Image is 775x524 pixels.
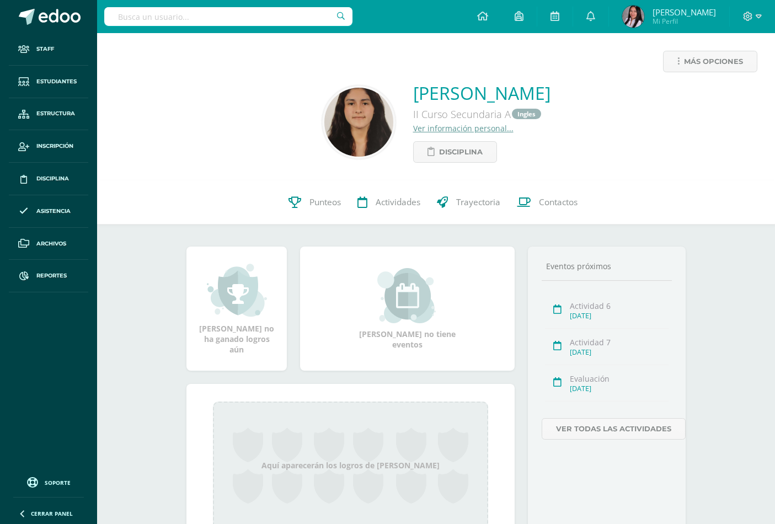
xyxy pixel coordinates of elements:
a: Ingles [512,109,541,119]
a: Estudiantes [9,66,88,98]
span: Contactos [539,197,578,208]
span: Disciplina [36,174,69,183]
img: achievement_small.png [207,263,267,318]
span: Soporte [45,479,71,486]
span: Estructura [36,109,75,118]
a: Inscripción [9,130,88,163]
a: Soporte [13,474,84,489]
img: f0cfd8a6835132761443c2269084a6ef.png [324,88,393,157]
a: Archivos [9,228,88,260]
a: Contactos [509,180,586,224]
a: Disciplina [413,141,497,163]
a: Ver información personal... [413,123,514,133]
span: Más opciones [684,51,743,72]
span: Asistencia [36,207,71,216]
div: II Curso Secundaria A [413,105,550,123]
a: Punteos [280,180,349,224]
a: Más opciones [663,51,757,72]
a: [PERSON_NAME] [413,81,550,105]
span: Cerrar panel [31,510,73,517]
span: Archivos [36,239,66,248]
a: Staff [9,33,88,66]
a: Ver todas las actividades [542,418,686,440]
div: Actividad 7 [570,337,669,347]
div: [PERSON_NAME] no tiene eventos [352,268,463,350]
span: Mi Perfil [653,17,716,26]
a: Reportes [9,260,88,292]
span: Trayectoria [456,197,500,208]
span: Estudiantes [36,77,77,86]
div: [DATE] [570,347,669,357]
span: Disciplina [439,142,483,162]
div: Evaluación [570,373,669,384]
div: Eventos próximos [542,261,672,271]
a: Trayectoria [429,180,509,224]
span: Actividades [376,197,420,208]
span: Reportes [36,271,67,280]
span: Inscripción [36,142,73,151]
a: Disciplina [9,163,88,195]
div: Actividad 6 [570,301,669,311]
span: Staff [36,45,54,54]
a: Estructura [9,98,88,131]
a: Actividades [349,180,429,224]
div: [DATE] [570,384,669,393]
span: [PERSON_NAME] [653,7,716,18]
div: [DATE] [570,311,669,320]
div: [PERSON_NAME] no ha ganado logros aún [197,263,276,355]
img: event_small.png [377,268,437,323]
a: Asistencia [9,195,88,228]
input: Busca un usuario... [104,7,352,26]
span: Punteos [309,197,341,208]
img: 1c4a8e29229ca7cba10d259c3507f649.png [622,6,644,28]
